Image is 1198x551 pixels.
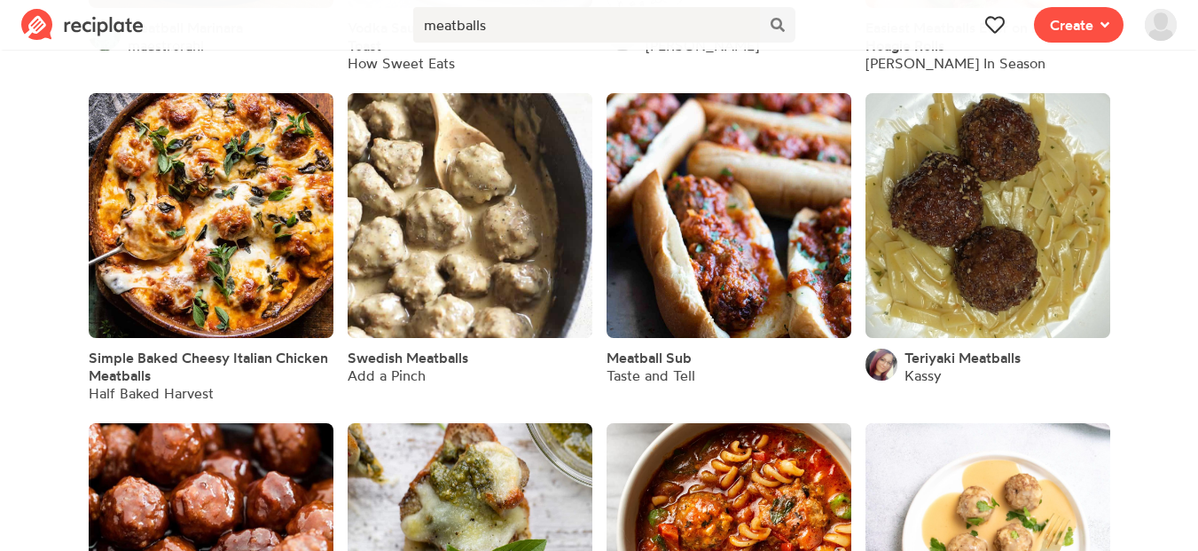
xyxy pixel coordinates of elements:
[89,349,328,384] span: Simple Baked Cheesy Italian Chicken Meatballs
[904,366,942,384] a: Kassy
[904,349,1021,366] a: Teriyaki Meatballs
[1145,9,1177,41] img: User's avatar
[607,366,695,384] div: Taste and Tell
[21,9,144,41] img: Reciplate
[413,7,759,43] input: Search
[865,54,1110,72] div: [PERSON_NAME] In Season
[348,349,468,366] a: Swedish Meatballs
[865,349,897,381] img: User's avatar
[1034,7,1124,43] button: Create
[1050,14,1093,35] span: Create
[348,54,592,72] div: How Sweet Eats
[89,349,333,384] a: Simple Baked Cheesy Italian Chicken Meatballs
[607,349,692,366] a: Meatball Sub
[348,366,468,384] div: Add a Pinch
[89,384,333,402] div: Half Baked Harvest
